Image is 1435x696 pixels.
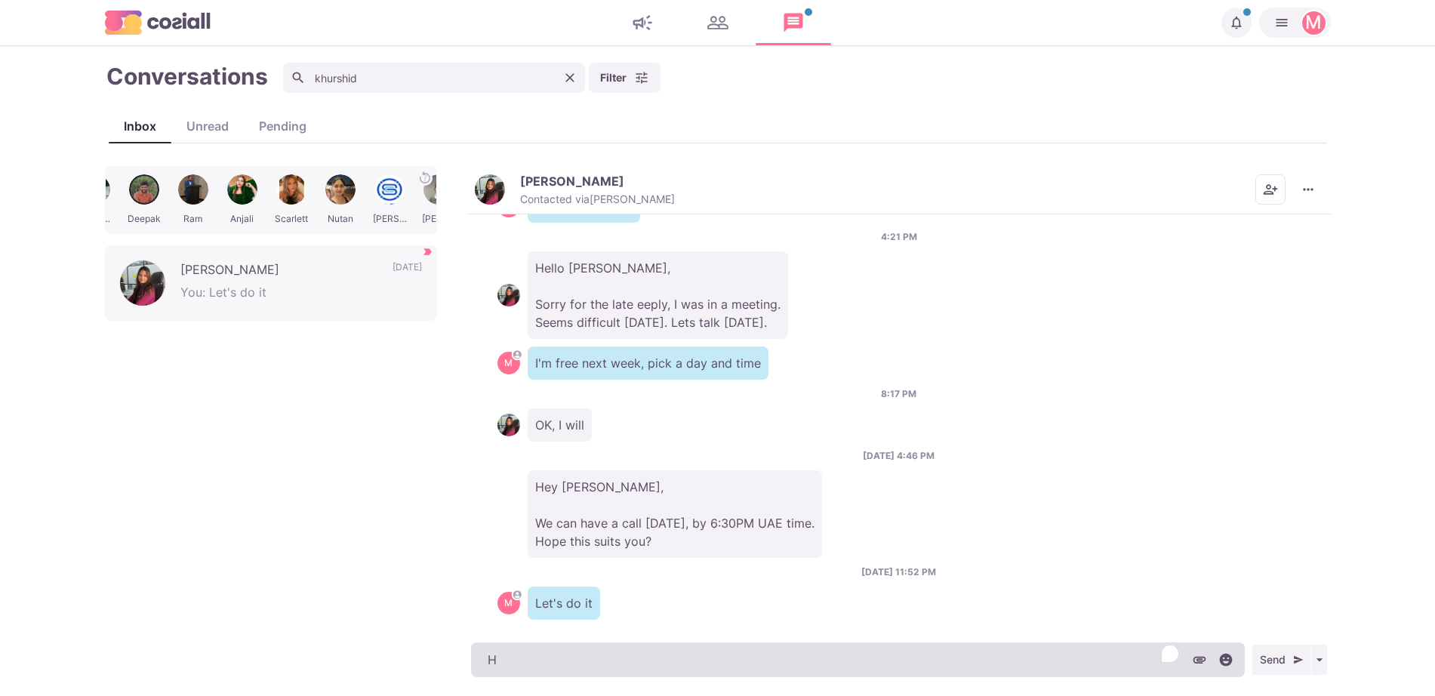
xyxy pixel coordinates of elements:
p: Let's do it [528,587,600,620]
img: logo [105,11,211,34]
svg: avatar [513,590,521,599]
img: Khurshid Ahmed [120,260,165,306]
p: [PERSON_NAME] [180,260,377,283]
p: You: Let's do it [180,283,422,306]
p: [DATE] [393,260,422,283]
div: Martin [504,599,513,608]
p: [DATE] 4:46 PM [863,449,935,463]
p: OK, I will [528,408,592,442]
textarea: To enrich screen reader interactions, please activate Accessibility in Grammarly extension settings [471,642,1245,677]
input: Search conversations [283,63,585,93]
div: Unread [171,117,244,135]
button: More menu [1293,174,1323,205]
div: Inbox [109,117,171,135]
button: Filter [589,63,661,93]
p: Hello [PERSON_NAME], Sorry for the late eeply, I was in a meeting. Seems difficult [DATE]. Lets t... [528,251,788,339]
button: Notifications [1221,8,1252,38]
p: Contacted via [PERSON_NAME] [520,192,675,206]
button: Clear [559,66,581,89]
div: Martin [1305,14,1322,32]
p: 4:21 PM [881,230,917,244]
p: I'm free next week, pick a day and time [528,346,768,380]
p: [DATE] 11:52 PM [861,565,936,579]
div: Martin [504,359,513,368]
button: Martin [1259,8,1331,38]
button: Attach files [1188,648,1211,671]
button: Khurshid Ahmed[PERSON_NAME]Contacted via[PERSON_NAME] [475,174,675,206]
img: Khurshid Ahmed [475,174,505,205]
div: Pending [244,117,322,135]
button: Add add contacts [1255,174,1286,205]
p: [PERSON_NAME] [520,174,624,189]
svg: avatar [513,350,521,359]
button: Send [1252,645,1311,675]
img: Khurshid Ahmed [497,414,520,436]
button: Select emoji [1215,648,1237,671]
p: Hey [PERSON_NAME], We can have a call [DATE], by 6:30PM UAE time. Hope this suits you? [528,470,822,558]
h1: Conversations [106,63,268,90]
img: Khurshid Ahmed [497,284,520,306]
p: 8:17 PM [881,387,916,401]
